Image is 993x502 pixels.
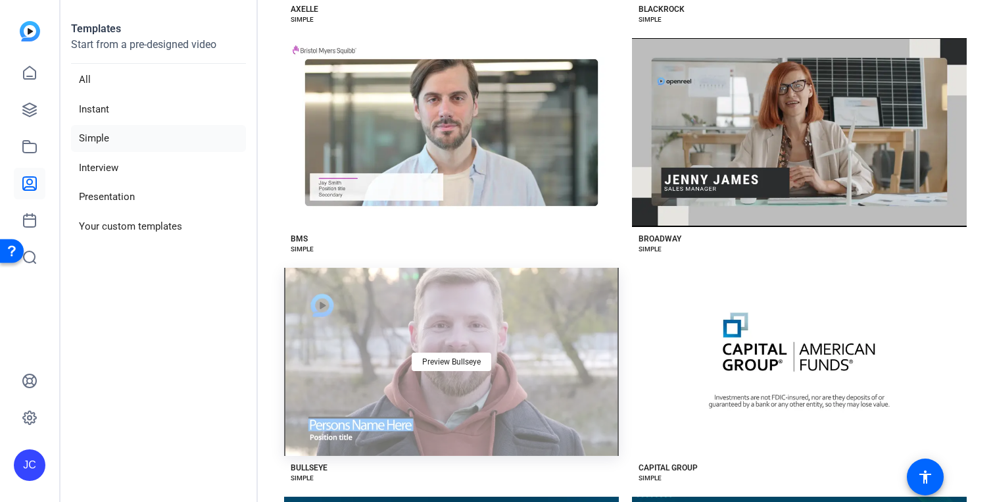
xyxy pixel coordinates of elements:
[71,37,246,64] p: Start from a pre-designed video
[917,469,933,485] mat-icon: accessibility
[71,22,121,35] strong: Templates
[291,4,318,14] div: AXELLE
[71,96,246,123] li: Instant
[14,449,45,481] div: JC
[639,4,685,14] div: BLACKROCK
[71,66,246,93] li: All
[20,21,40,41] img: blue-gradient.svg
[71,155,246,182] li: Interview
[71,125,246,152] li: Simple
[71,184,246,211] li: Presentation
[71,213,246,240] li: Your custom templates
